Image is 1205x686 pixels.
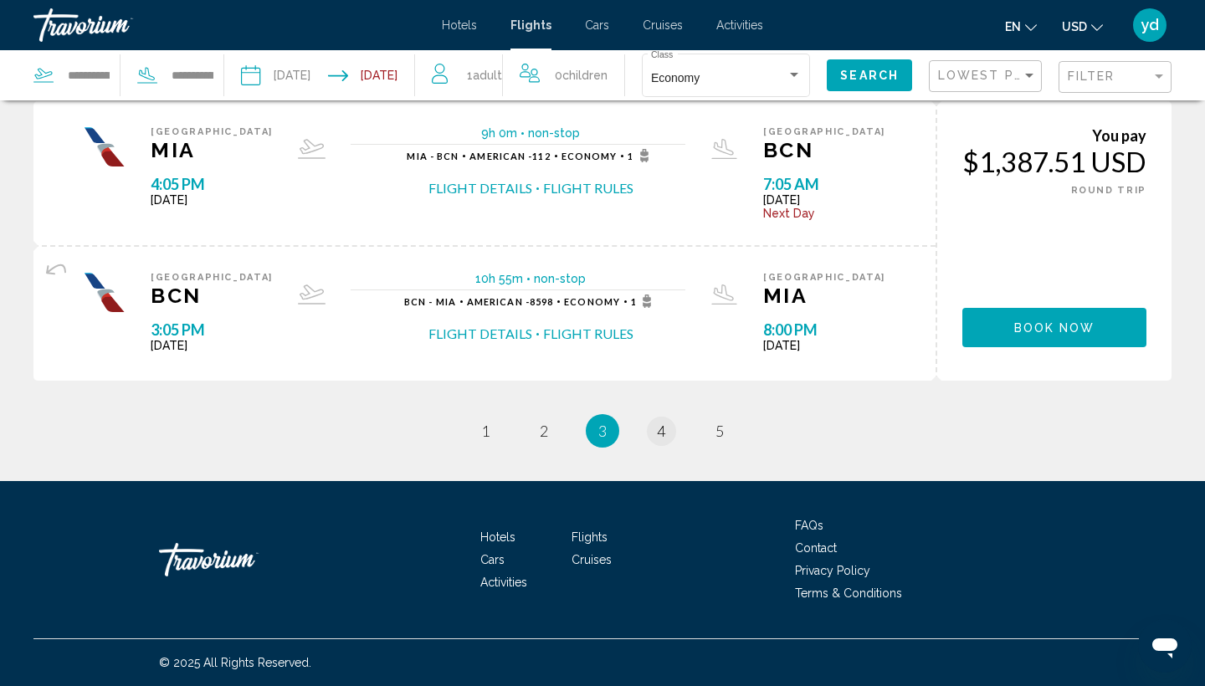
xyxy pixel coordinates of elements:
[962,316,1146,335] a: Book now
[1138,619,1192,673] iframe: Button to launch messaging window
[643,18,683,32] a: Cruises
[795,541,837,555] a: Contact
[651,71,700,84] span: Economy
[795,586,902,600] a: Terms & Conditions
[151,272,273,283] span: [GEOGRAPHIC_DATA]
[1068,69,1115,83] span: Filter
[1062,14,1103,38] button: Change currency
[475,272,523,285] span: 10h 55m
[151,320,273,339] span: 3:05 PM
[763,283,885,308] span: MIA
[795,519,823,532] a: FAQs
[763,272,885,283] span: [GEOGRAPHIC_DATA]
[151,126,273,137] span: [GEOGRAPHIC_DATA]
[716,18,763,32] a: Activities
[1005,20,1021,33] span: en
[1141,17,1159,33] span: yd
[1005,14,1037,38] button: Change language
[938,69,1037,84] mat-select: Sort by
[555,64,608,87] span: 0
[407,151,459,161] span: MIA - BCN
[962,308,1146,347] button: Book now
[480,553,505,566] a: Cars
[151,175,273,193] span: 4:05 PM
[572,553,612,566] a: Cruises
[763,320,885,339] span: 8:00 PM
[469,151,550,161] span: 112
[241,50,310,100] button: Depart date: Nov 21, 2025
[428,325,532,343] button: Flight Details
[628,149,654,162] span: 1
[962,126,1146,145] div: You pay
[763,339,885,352] span: [DATE]
[415,50,624,100] button: Travelers: 1 adult, 0 children
[33,414,1172,448] ul: Pagination
[480,530,515,544] a: Hotels
[481,422,490,440] span: 1
[763,175,885,193] span: 7:05 AM
[1062,20,1087,33] span: USD
[795,564,870,577] a: Privacy Policy
[151,137,273,162] span: MIA
[1059,60,1172,95] button: Filter
[151,283,273,308] span: BCN
[585,18,609,32] a: Cars
[1071,185,1147,196] span: ROUND TRIP
[938,69,1046,82] span: Lowest Price
[1128,8,1172,43] button: User Menu
[715,422,724,440] span: 5
[598,422,607,440] span: 3
[528,126,580,140] span: non-stop
[543,325,633,343] button: Flight Rules
[827,59,912,90] button: Search
[481,126,517,140] span: 9h 0m
[467,296,553,307] span: 8598
[33,8,425,42] a: Travorium
[467,296,530,307] span: American -
[428,179,532,197] button: Flight Details
[572,530,608,544] a: Flights
[467,64,502,87] span: 1
[562,69,608,82] span: Children
[404,296,456,307] span: BCN - MIA
[840,69,899,83] span: Search
[763,193,885,207] span: [DATE]
[763,137,885,162] span: BCN
[561,151,618,161] span: Economy
[543,179,633,197] button: Flight Rules
[962,145,1146,178] div: $1,387.51 USD
[473,69,502,82] span: Adult
[442,18,477,32] a: Hotels
[657,422,665,440] span: 4
[159,656,311,669] span: © 2025 All Rights Reserved.
[631,294,657,308] span: 1
[328,50,397,100] button: Return date: Nov 30, 2025
[151,193,273,207] span: [DATE]
[469,151,532,161] span: American -
[480,576,527,589] a: Activities
[763,207,885,220] span: Next Day
[540,422,548,440] span: 2
[763,126,885,137] span: [GEOGRAPHIC_DATA]
[510,18,551,32] a: Flights
[1014,321,1095,335] span: Book now
[564,296,620,307] span: Economy
[159,535,326,585] a: Travorium
[151,339,273,352] span: [DATE]
[534,272,586,285] span: non-stop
